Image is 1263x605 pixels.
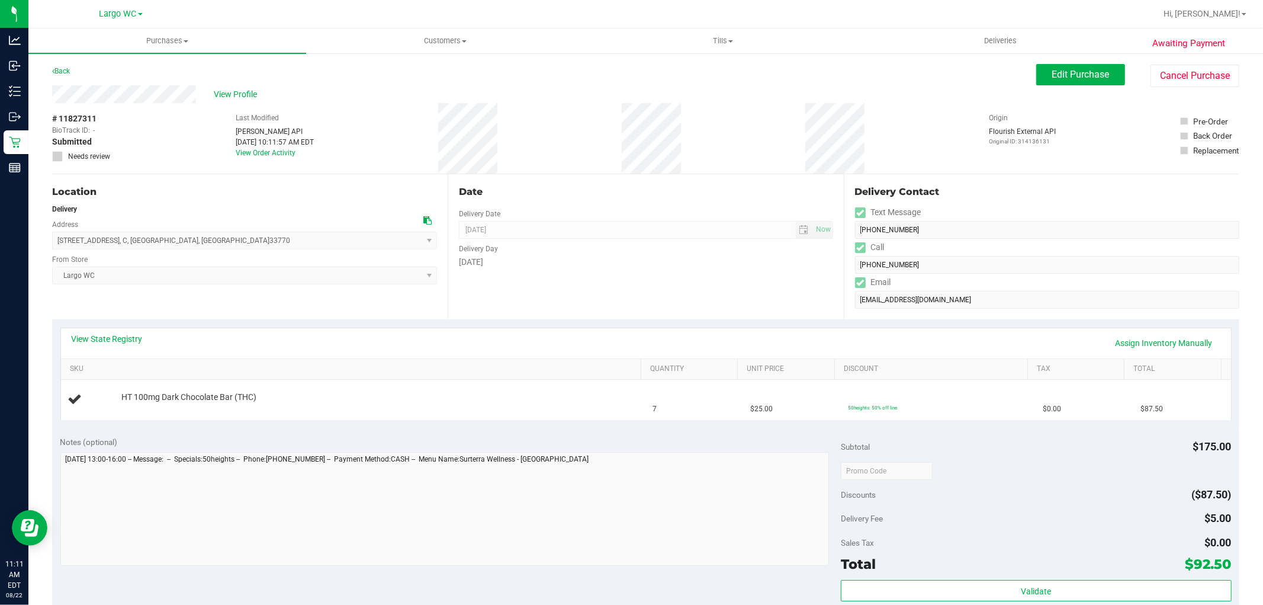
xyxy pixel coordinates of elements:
p: 08/22 [5,591,23,600]
span: - [93,125,95,136]
input: Format: (999) 999-9999 [855,221,1239,239]
div: [PERSON_NAME] API [236,126,314,137]
a: Unit Price [747,364,830,374]
span: Edit Purchase [1052,69,1110,80]
inline-svg: Inventory [9,85,21,97]
div: Replacement [1194,145,1239,156]
span: Notes (optional) [60,437,118,447]
span: Discounts [841,484,876,505]
a: SKU [70,364,637,374]
label: Text Message [855,204,921,221]
div: Copy address to clipboard [423,215,432,227]
button: Edit Purchase [1036,64,1125,85]
a: Assign Inventory Manually [1108,333,1220,353]
span: Validate [1021,587,1051,596]
span: $25.00 [750,404,773,415]
a: Customers [306,28,584,53]
span: # 11827311 [52,113,97,125]
span: Hi, [PERSON_NAME]! [1164,9,1240,18]
span: Sales Tax [841,538,874,548]
inline-svg: Inbound [9,60,21,72]
a: Back [52,67,70,75]
label: Email [855,274,891,291]
span: Tills [584,36,861,46]
p: 11:11 AM EDT [5,559,23,591]
input: Promo Code [841,462,933,480]
label: Origin [989,113,1008,123]
a: Discount [844,364,1023,374]
button: Cancel Purchase [1150,65,1239,87]
span: $0.00 [1043,404,1061,415]
span: Needs review [68,151,110,162]
div: Delivery Contact [855,185,1239,199]
a: Quantity [650,364,733,374]
span: Customers [307,36,583,46]
label: Address [52,219,78,230]
span: ($87.50) [1192,488,1232,501]
span: BioTrack ID: [52,125,90,136]
span: Awaiting Payment [1152,37,1225,50]
strong: Delivery [52,205,77,213]
button: Validate [841,580,1231,601]
div: [DATE] 10:11:57 AM EDT [236,137,314,148]
p: Original ID: 314136131 [989,137,1056,146]
label: From Store [52,254,88,265]
span: $0.00 [1205,536,1232,549]
div: Pre-Order [1194,116,1229,127]
a: Tills [584,28,862,53]
span: Largo WC [99,9,137,19]
a: Purchases [28,28,306,53]
div: Date [459,185,833,199]
a: Deliveries [862,28,1139,53]
span: $92.50 [1185,556,1232,572]
span: Deliveries [968,36,1033,46]
div: Location [52,185,437,199]
iframe: Resource center [12,510,47,546]
span: 7 [653,404,657,415]
span: Submitted [52,136,92,148]
a: View Order Activity [236,149,295,157]
span: $175.00 [1193,440,1232,453]
a: View State Registry [72,333,143,345]
span: $5.00 [1205,512,1232,524]
span: Delivery Fee [841,514,883,523]
inline-svg: Analytics [9,34,21,46]
label: Delivery Date [459,209,500,219]
span: $87.50 [1140,404,1163,415]
inline-svg: Retail [9,136,21,148]
span: HT 100mg Dark Chocolate Bar (THC) [121,392,256,403]
input: Format: (999) 999-9999 [855,256,1239,274]
a: Total [1134,364,1217,374]
label: Last Modified [236,113,279,123]
inline-svg: Reports [9,162,21,174]
span: 50heights: 50% off line [848,405,897,411]
label: Delivery Day [459,244,498,254]
div: Back Order [1194,130,1233,142]
a: Tax [1037,364,1120,374]
div: [DATE] [459,256,833,268]
span: Purchases [28,36,306,46]
span: Subtotal [841,442,870,452]
inline-svg: Outbound [9,111,21,123]
span: View Profile [214,88,261,101]
label: Call [855,239,885,256]
div: Flourish External API [989,126,1056,146]
span: Total [841,556,876,572]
